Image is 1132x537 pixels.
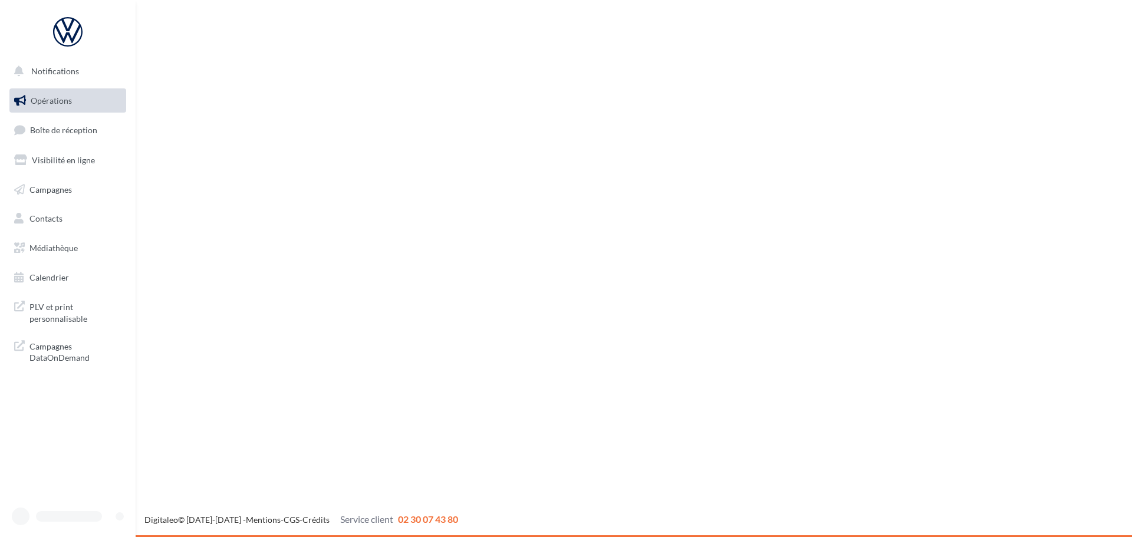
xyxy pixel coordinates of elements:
span: Notifications [31,66,79,76]
span: Campagnes DataOnDemand [29,338,121,364]
span: © [DATE]-[DATE] - - - [144,515,458,525]
button: Notifications [7,59,124,84]
a: Crédits [302,515,330,525]
a: Opérations [7,88,129,113]
a: Médiathèque [7,236,129,261]
span: Boîte de réception [30,125,97,135]
span: Visibilité en ligne [32,155,95,165]
a: Boîte de réception [7,117,129,143]
span: Médiathèque [29,243,78,253]
a: Contacts [7,206,129,231]
span: Opérations [31,95,72,106]
a: Campagnes DataOnDemand [7,334,129,368]
a: Visibilité en ligne [7,148,129,173]
span: Contacts [29,213,62,223]
span: Calendrier [29,272,69,282]
a: Digitaleo [144,515,178,525]
span: PLV et print personnalisable [29,299,121,324]
span: Service client [340,513,393,525]
a: Mentions [246,515,281,525]
a: Campagnes [7,177,129,202]
a: PLV et print personnalisable [7,294,129,329]
span: Campagnes [29,184,72,194]
span: 02 30 07 43 80 [398,513,458,525]
a: Calendrier [7,265,129,290]
a: CGS [284,515,300,525]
